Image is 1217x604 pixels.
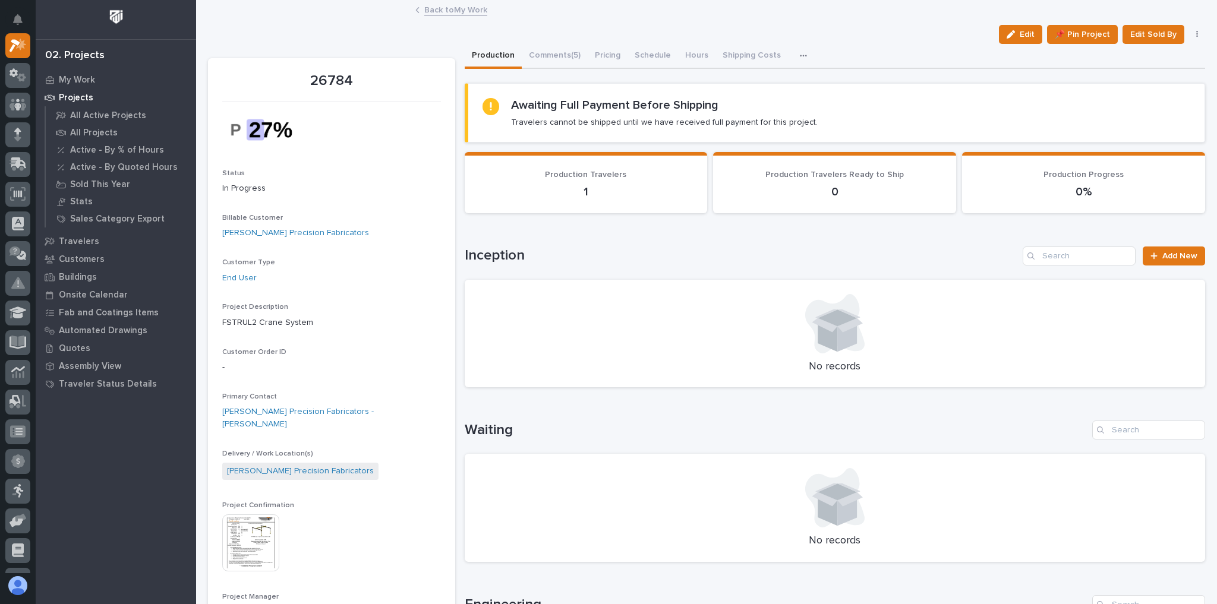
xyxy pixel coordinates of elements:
[36,71,196,88] a: My Work
[465,422,1088,439] h1: Waiting
[479,185,693,199] p: 1
[5,573,30,598] button: users-avatar
[59,308,159,318] p: Fab and Coatings Items
[976,185,1191,199] p: 0%
[222,406,441,431] a: [PERSON_NAME] Precision Fabricators - [PERSON_NAME]
[222,450,313,457] span: Delivery / Work Location(s)
[511,98,718,112] h2: Awaiting Full Payment Before Shipping
[588,44,628,69] button: Pricing
[45,49,105,62] div: 02. Projects
[1123,25,1184,44] button: Edit Sold By
[1130,27,1177,42] span: Edit Sold By
[222,393,277,400] span: Primary Contact
[36,286,196,303] a: Onsite Calendar
[1092,420,1205,439] input: Search
[36,268,196,286] a: Buildings
[59,93,93,103] p: Projects
[46,210,196,227] a: Sales Category Export
[628,44,678,69] button: Schedule
[70,128,118,138] p: All Projects
[59,361,121,372] p: Assembly View
[36,88,196,106] a: Projects
[222,502,294,509] span: Project Confirmation
[511,117,818,128] p: Travelers cannot be shipped until we have received full payment for this project.
[36,357,196,375] a: Assembly View
[59,325,147,336] p: Automated Drawings
[59,254,105,265] p: Customers
[46,193,196,210] a: Stats
[36,339,196,357] a: Quotes
[15,14,30,33] div: Notifications
[1162,252,1197,260] span: Add New
[36,321,196,339] a: Automated Drawings
[1043,170,1124,179] span: Production Progress
[36,232,196,250] a: Travelers
[222,259,275,266] span: Customer Type
[222,170,245,177] span: Status
[1047,25,1118,44] button: 📌 Pin Project
[46,141,196,158] a: Active - By % of Hours
[727,185,942,199] p: 0
[70,179,130,190] p: Sold This Year
[36,303,196,321] a: Fab and Coatings Items
[70,162,178,173] p: Active - By Quoted Hours
[70,214,165,224] p: Sales Category Export
[70,197,93,207] p: Stats
[222,182,441,195] p: In Progress
[1143,246,1205,265] a: Add New
[465,247,1018,264] h1: Inception
[479,535,1191,548] p: No records
[1055,27,1110,42] span: 📌 Pin Project
[222,272,257,284] a: End User
[46,176,196,192] a: Sold This Year
[479,360,1191,374] p: No records
[222,227,369,239] a: [PERSON_NAME] Precision Fabricators
[59,379,157,390] p: Traveler Status Details
[59,343,90,354] p: Quotes
[222,109,311,150] img: bd9bYRgorETzsDtawX3P-e5zHUUXN_VbWEWjhf3ldBM
[1020,29,1035,40] span: Edit
[424,2,487,16] a: Back toMy Work
[465,44,522,69] button: Production
[545,170,626,179] span: Production Travelers
[46,107,196,124] a: All Active Projects
[59,290,128,301] p: Onsite Calendar
[1023,246,1136,265] input: Search
[46,159,196,175] a: Active - By Quoted Hours
[70,110,146,121] p: All Active Projects
[222,303,288,311] span: Project Description
[678,44,715,69] button: Hours
[70,145,164,156] p: Active - By % of Hours
[105,6,127,28] img: Workspace Logo
[59,75,95,86] p: My Work
[46,124,196,141] a: All Projects
[59,272,97,283] p: Buildings
[765,170,904,179] span: Production Travelers Ready to Ship
[222,349,286,356] span: Customer Order ID
[5,7,30,32] button: Notifications
[36,375,196,393] a: Traveler Status Details
[222,593,279,600] span: Project Manager
[522,44,588,69] button: Comments (5)
[222,317,441,329] p: FSTRUL2 Crane System
[999,25,1042,44] button: Edit
[715,44,788,69] button: Shipping Costs
[222,361,441,374] p: -
[222,72,441,90] p: 26784
[59,236,99,247] p: Travelers
[227,465,374,477] a: [PERSON_NAME] Precision Fabricators
[222,214,283,222] span: Billable Customer
[36,250,196,268] a: Customers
